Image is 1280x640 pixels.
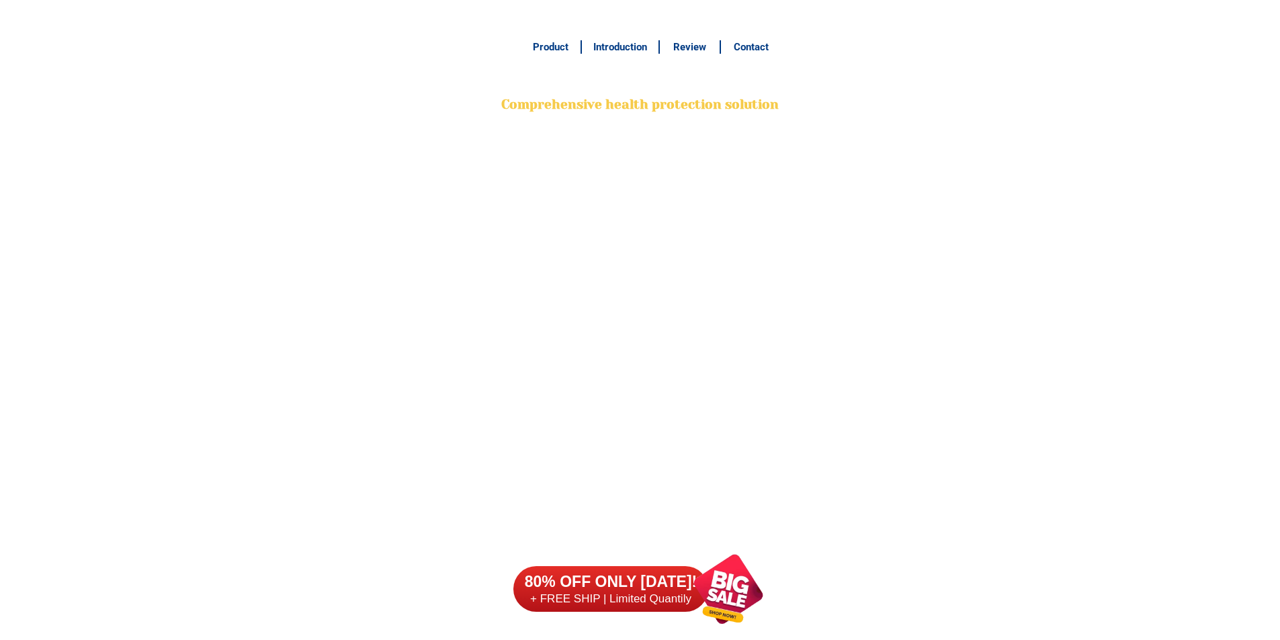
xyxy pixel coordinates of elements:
h6: + FREE SHIP | Limited Quantily [513,592,708,606]
h2: BONA VITA COFFEE [499,64,781,96]
h6: Introduction [589,40,651,55]
h6: Product [527,40,573,55]
h2: Comprehensive health protection solution [499,95,781,115]
h3: FREE SHIPPING NATIONWIDE [499,7,781,28]
h6: Review [667,40,713,55]
h6: 80% OFF ONLY [DATE]! [513,572,708,592]
h6: Contact [728,40,774,55]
